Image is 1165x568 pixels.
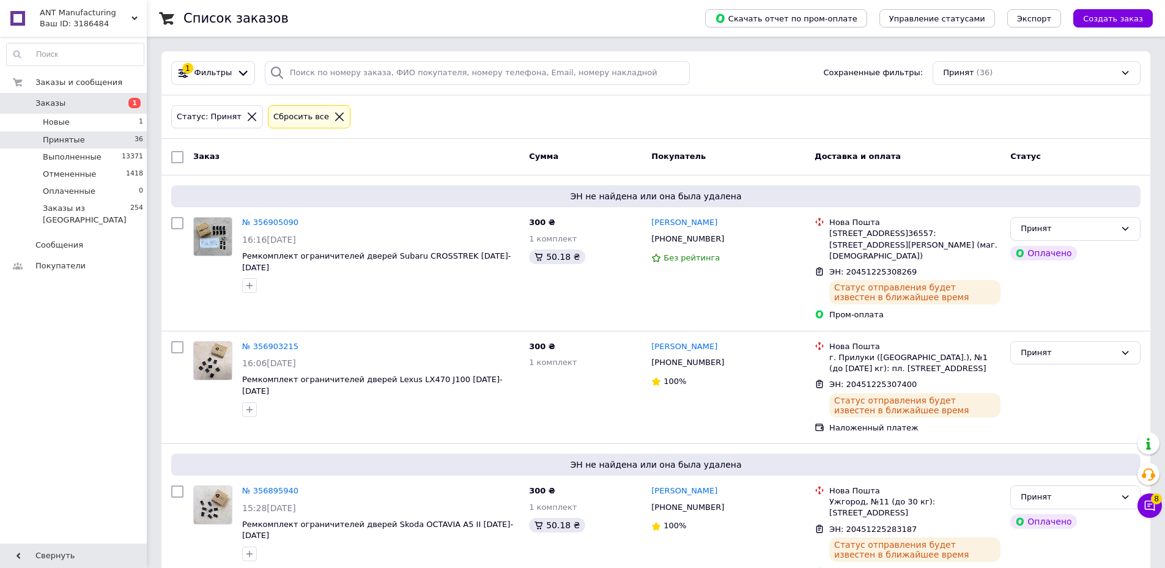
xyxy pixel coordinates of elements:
span: Сохраненные фильтры: [823,67,923,79]
button: Экспорт [1007,9,1061,28]
span: 254 [130,203,143,225]
span: Выполненные [43,152,102,163]
span: 15:28[DATE] [242,503,296,513]
span: Покупатель [651,152,706,161]
a: [PERSON_NAME] [651,485,717,497]
span: Создать заказ [1083,14,1143,23]
span: 300 ₴ [529,486,555,495]
span: Новые [43,117,70,128]
img: Фото товару [194,218,232,256]
span: Доставка и оплата [815,152,901,161]
span: Оплаченные [43,186,95,197]
div: Нова Пошта [829,341,1000,352]
span: ЭН не найдена или она была удалена [176,459,1136,471]
div: Принят [1021,491,1115,504]
span: 100% [664,521,686,530]
span: Покупатели [35,260,86,271]
span: 13371 [122,152,143,163]
h1: Список заказов [183,11,289,26]
span: 0 [139,186,143,197]
a: Ремкомплект ограничителей дверей Skoda OCTAVIA A5 II [DATE]-[DATE] [242,520,513,540]
span: Отмененные [43,169,96,180]
button: Создать заказ [1073,9,1153,28]
a: № 356903215 [242,342,298,351]
div: Сбросить все [271,111,331,124]
span: ЭН: 20451225308269 [829,267,917,276]
span: 1 [128,98,141,108]
a: № 356895940 [242,486,298,495]
div: Ужгород, №11 (до 30 кг): [STREET_ADDRESS] [829,496,1000,518]
span: ЭН: 20451225283187 [829,525,917,534]
span: Без рейтинга [664,253,720,262]
span: Заказы и сообщения [35,77,122,88]
span: ANT Manufacturing [40,7,131,18]
span: 300 ₴ [529,218,555,227]
div: Оплачено [1010,514,1076,529]
span: ЭН: 20451225307400 [829,380,917,389]
span: Принят [943,67,974,79]
span: 1 комплект [529,234,577,243]
div: Нова Пошта [829,217,1000,228]
div: Статус отправления будет известен в ближайшее время [829,280,1000,304]
input: Поиск [7,43,144,65]
div: Пром-оплата [829,309,1000,320]
span: 36 [135,135,143,146]
div: Принят [1021,223,1115,235]
span: [PHONE_NUMBER] [651,234,724,243]
a: № 356905090 [242,218,298,227]
span: Управление статусами [889,14,985,23]
div: Статус отправления будет известен в ближайшее время [829,393,1000,418]
a: [PERSON_NAME] [651,341,717,353]
span: Заказ [193,152,220,161]
div: 50.18 ₴ [529,249,585,264]
span: [PHONE_NUMBER] [651,503,724,512]
div: Оплачено [1010,246,1076,260]
a: Фото товару [193,485,232,525]
span: 100% [664,377,686,386]
span: 1418 [126,169,143,180]
button: Скачать отчет по пром-оплате [705,9,867,28]
span: 1 [139,117,143,128]
div: г. Прилуки ([GEOGRAPHIC_DATA].), №1 (до [DATE] кг): пл. [STREET_ADDRESS] [829,352,1000,374]
span: 1 комплект [529,358,577,367]
a: [PERSON_NAME] [651,217,717,229]
div: [STREET_ADDRESS]36557: [STREET_ADDRESS][PERSON_NAME] (маг. [DEMOGRAPHIC_DATA]) [829,228,1000,262]
div: Статус: Принят [174,111,244,124]
div: 1 [182,63,193,74]
span: Сообщения [35,240,83,251]
span: Сумма [529,152,558,161]
div: Ваш ID: 3186484 [40,18,147,29]
img: Фото товару [194,342,232,380]
div: 50.18 ₴ [529,518,585,533]
div: Наложенный платеж [829,422,1000,433]
button: Управление статусами [879,9,995,28]
span: 300 ₴ [529,342,555,351]
div: Принят [1021,347,1115,360]
span: 1 комплект [529,503,577,512]
span: 8 [1151,490,1162,501]
a: Фото товару [193,217,232,256]
span: Принятые [43,135,85,146]
span: (36) [977,68,993,77]
a: Фото товару [193,341,232,380]
span: Экспорт [1017,14,1051,23]
div: Нова Пошта [829,485,1000,496]
a: Ремкомплект ограничителей дверей Subaru CROSSTREK [DATE]-[DATE] [242,251,511,272]
input: Поиск по номеру заказа, ФИО покупателя, номеру телефона, Email, номеру накладной [265,61,690,85]
span: 16:06[DATE] [242,358,296,368]
a: Создать заказ [1061,13,1153,23]
a: Ремкомплект ограничителей дверей Lexus LX470 J100 [DATE]-[DATE] [242,375,503,396]
span: 16:16[DATE] [242,235,296,245]
div: Статус отправления будет известен в ближайшее время [829,537,1000,562]
span: [PHONE_NUMBER] [651,358,724,367]
span: Фильтры [194,67,232,79]
span: Скачать отчет по пром-оплате [715,13,857,24]
span: ЭН не найдена или она была удалена [176,190,1136,202]
span: Статус [1010,152,1041,161]
span: Заказы из [GEOGRAPHIC_DATA] [43,203,130,225]
img: Фото товару [194,486,232,524]
span: Заказы [35,98,65,109]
